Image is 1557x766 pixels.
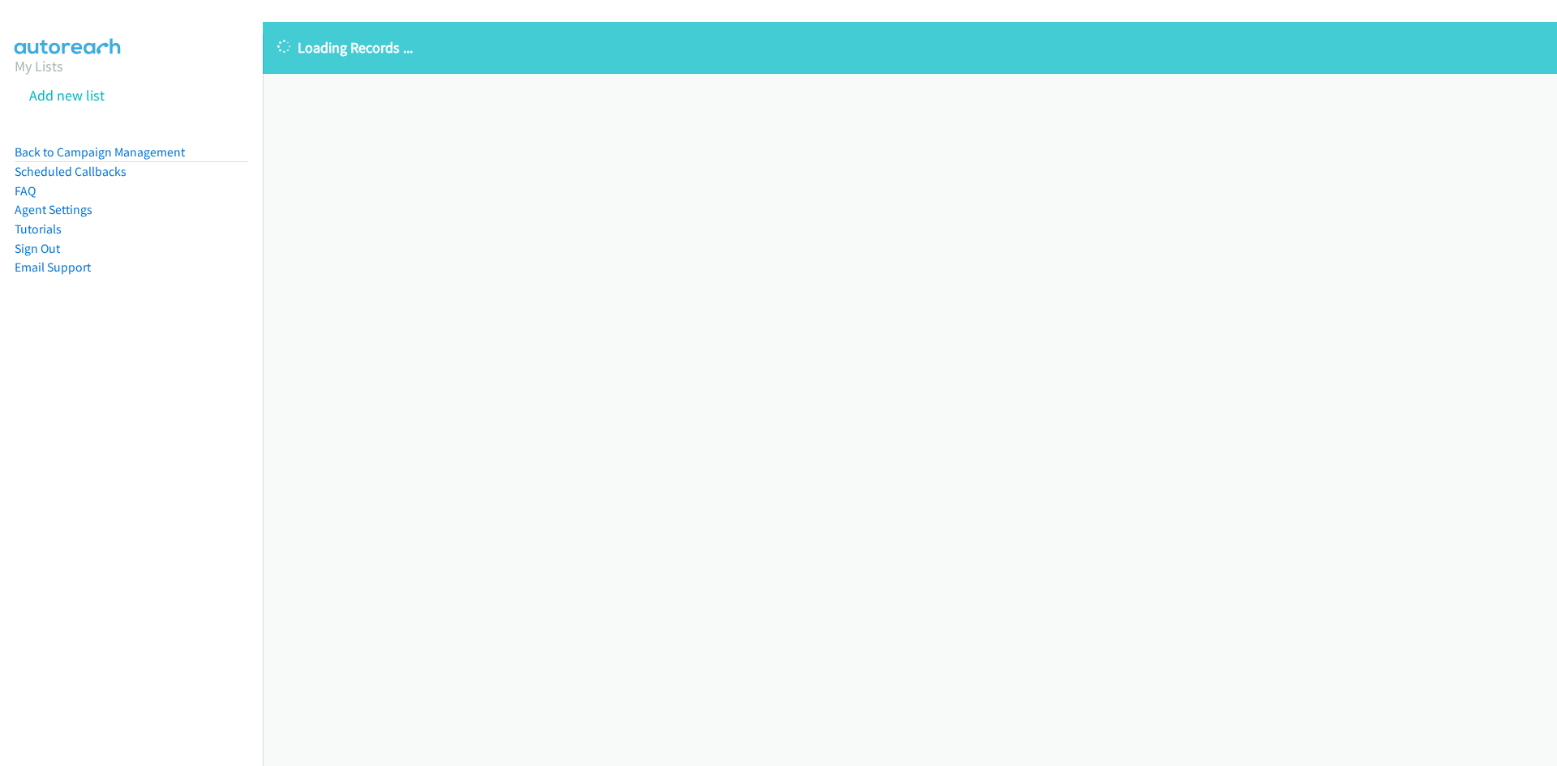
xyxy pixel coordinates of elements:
a: Sign Out [15,241,60,256]
a: My Lists [15,57,63,75]
a: Scheduled Callbacks [15,164,127,179]
a: Back to Campaign Management [15,144,185,160]
p: Loading Records ... [277,36,1542,58]
a: Agent Settings [15,202,92,217]
a: FAQ [15,183,36,199]
a: Tutorials [15,221,62,237]
a: Add new list [29,86,105,105]
a: Email Support [15,259,91,275]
